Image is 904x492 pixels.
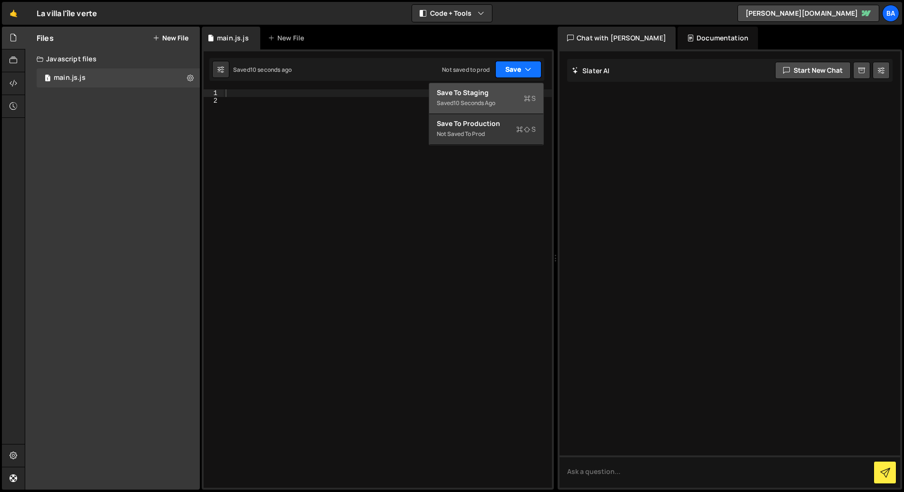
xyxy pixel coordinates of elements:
div: Documentation [678,27,758,49]
div: Not saved to prod [442,66,490,74]
div: main.js.js [54,74,86,82]
span: S [524,94,536,103]
span: 1 [45,75,50,83]
button: Save to StagingS Saved10 seconds ago [429,83,543,114]
div: Saved [233,66,292,74]
div: Save to Staging [437,88,536,97]
a: [PERSON_NAME][DOMAIN_NAME] [737,5,879,22]
div: New File [268,33,308,43]
button: Save [495,61,541,78]
div: 17179/47457.js [37,68,200,87]
span: S [516,125,536,134]
button: Save to ProductionS Not saved to prod [429,114,543,145]
div: Not saved to prod [437,128,536,140]
div: Save to Production [437,119,536,128]
div: Javascript files [25,49,200,68]
button: New File [153,34,188,42]
div: Saved [437,97,536,109]
div: main.js.js [217,33,249,43]
h2: Files [37,33,54,43]
div: 10 seconds ago [250,66,292,74]
a: ba [882,5,899,22]
div: 2 [204,97,224,105]
button: Start new chat [775,62,851,79]
div: Chat with [PERSON_NAME] [558,27,676,49]
button: Code + Tools [412,5,492,22]
h2: Slater AI [572,66,610,75]
div: 10 seconds ago [453,99,495,107]
div: La villa l'île verte [37,8,97,19]
a: 🤙 [2,2,25,25]
div: 1 [204,89,224,97]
